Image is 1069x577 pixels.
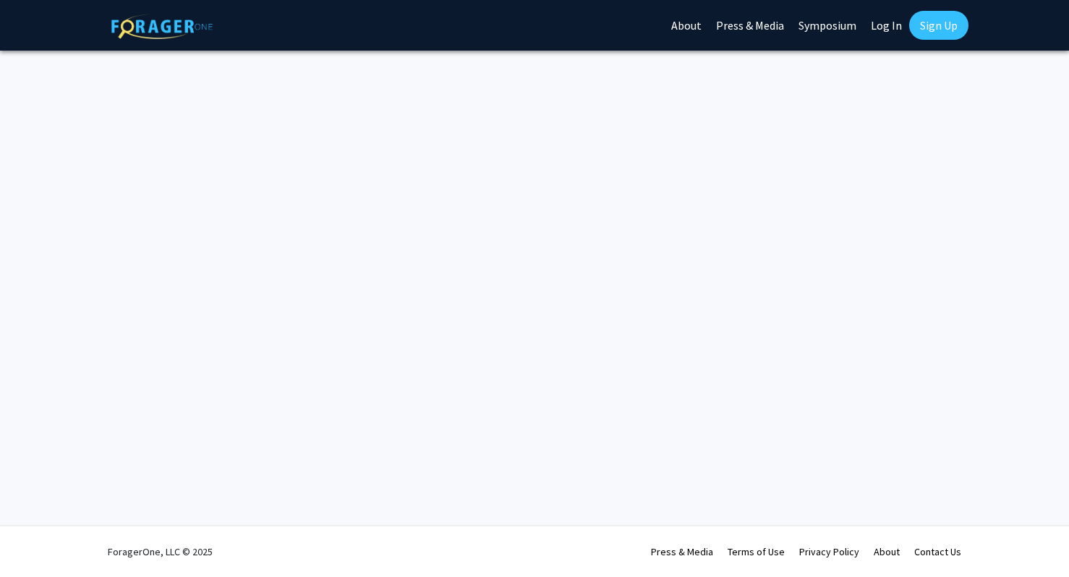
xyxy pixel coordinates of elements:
a: Sign Up [909,11,968,40]
div: ForagerOne, LLC © 2025 [108,526,213,577]
img: ForagerOne Logo [111,14,213,39]
a: About [874,545,900,558]
a: Press & Media [651,545,713,558]
a: Terms of Use [728,545,785,558]
a: Privacy Policy [799,545,859,558]
a: Contact Us [914,545,961,558]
